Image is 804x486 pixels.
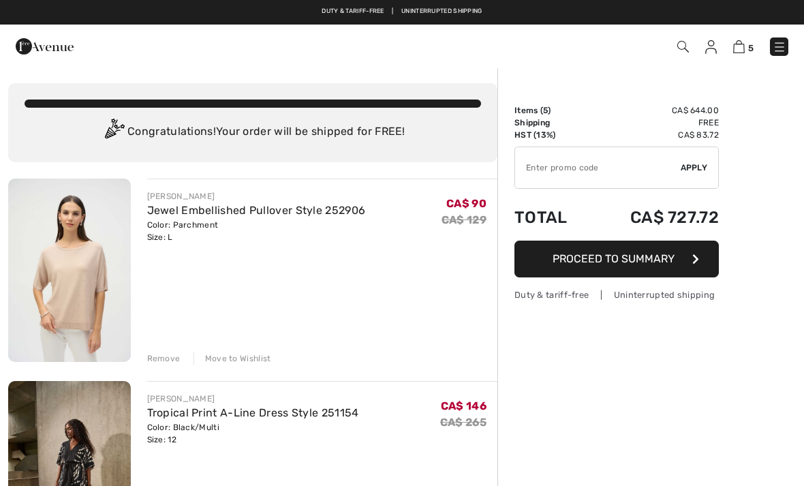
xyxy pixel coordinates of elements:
div: [PERSON_NAME] [147,190,366,202]
img: 1ère Avenue [16,33,74,60]
img: Jewel Embellished Pullover Style 252906 [8,179,131,362]
td: Shipping [514,117,591,129]
a: Tropical Print A-Line Dress Style 251154 [147,406,359,419]
a: Jewel Embellished Pullover Style 252906 [147,204,366,217]
img: Shopping Bag [733,40,745,53]
img: Congratulation2.svg [100,119,127,146]
div: Duty & tariff-free | Uninterrupted shipping [514,288,719,301]
a: 1ère Avenue [16,39,74,52]
span: Proceed to Summary [553,252,675,265]
div: Move to Wishlist [194,352,271,365]
div: Color: Black/Multi Size: 12 [147,421,359,446]
td: HST (13%) [514,129,591,141]
s: CA$ 129 [442,213,486,226]
td: CA$ 727.72 [591,194,719,241]
img: Search [677,41,689,52]
td: Free [591,117,719,129]
span: Apply [681,162,708,174]
input: Promo code [515,147,681,188]
a: 5 [733,38,754,55]
span: 5 [543,106,548,115]
img: My Info [705,40,717,54]
td: CA$ 83.72 [591,129,719,141]
span: 5 [748,43,754,53]
div: [PERSON_NAME] [147,393,359,405]
td: CA$ 644.00 [591,104,719,117]
td: Items ( ) [514,104,591,117]
span: CA$ 146 [441,399,486,412]
div: Color: Parchment Size: L [147,219,366,243]
div: Congratulations! Your order will be shipped for FREE! [25,119,481,146]
td: Total [514,194,591,241]
div: Remove [147,352,181,365]
img: Menu [773,40,786,54]
button: Proceed to Summary [514,241,719,277]
s: CA$ 265 [440,416,486,429]
span: CA$ 90 [446,197,486,210]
